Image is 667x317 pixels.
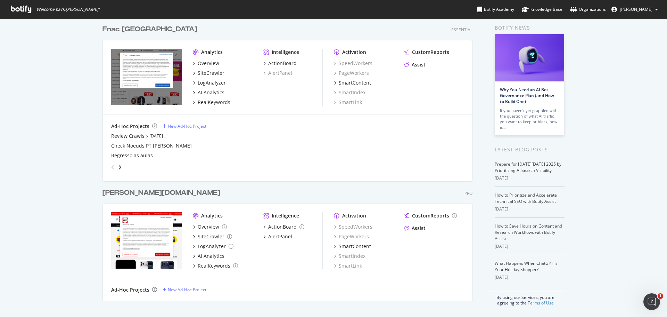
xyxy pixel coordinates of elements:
[102,16,478,301] div: grid
[404,49,449,56] a: CustomReports
[193,99,230,106] a: RealKeywords
[334,233,369,240] a: PageWorkers
[495,274,565,280] div: [DATE]
[334,262,362,269] a: SmartLink
[495,24,565,32] div: Botify news
[268,233,292,240] div: AlertPanel
[412,49,449,56] div: CustomReports
[620,6,652,12] span: Jonas Correia
[198,89,224,96] div: AI Analytics
[198,99,230,106] div: RealKeywords
[102,24,197,34] div: Fnac [GEOGRAPHIC_DATA]
[500,87,554,104] a: Why You Need an AI Bot Governance Plan (and How to Build One)
[404,61,426,68] a: Assist
[193,89,224,96] a: AI Analytics
[404,225,426,232] a: Assist
[528,300,554,306] a: Terms of Use
[500,108,559,130] div: If you haven’t yet grappled with the question of what AI traffic you want to keep or block, now is…
[263,233,292,240] a: AlertPanel
[495,243,565,249] div: [DATE]
[334,89,365,96] a: SmartIndex
[198,243,226,250] div: LogAnalyzer
[495,260,558,272] a: What Happens When ChatGPT Is Your Holiday Shopper?
[193,262,238,269] a: RealKeywords
[193,223,227,230] a: Overview
[36,7,99,12] span: Welcome back, [PERSON_NAME] !
[193,60,219,67] a: Overview
[198,262,230,269] div: RealKeywords
[464,190,472,196] div: Pro
[334,60,372,67] a: SpeedWorkers
[339,243,371,250] div: SmartContent
[263,60,297,67] a: ActionBoard
[263,223,304,230] a: ActionBoard
[111,142,192,149] a: Check Noeuds PT [PERSON_NAME]
[495,161,561,173] a: Prepare for [DATE][DATE] 2025 by Prioritizing AI Search Visibility
[342,212,366,219] div: Activation
[334,79,371,86] a: SmartContent
[198,60,219,67] div: Overview
[198,253,224,260] div: AI Analytics
[111,152,153,159] a: Regresso as aulas
[495,192,557,204] a: How to Prioritize and Accelerate Technical SEO with Botify Assist
[201,212,223,219] div: Analytics
[495,223,562,241] a: How to Save Hours on Content and Research Workflows with Botify Assist
[193,79,226,86] a: LogAnalyzer
[111,123,149,130] div: Ad-Hoc Projects
[339,79,371,86] div: SmartContent
[486,291,565,306] div: By using our Services, you are agreeing to the
[263,70,292,77] a: AlertPanel
[342,49,366,56] div: Activation
[198,79,226,86] div: LogAnalyzer
[334,223,372,230] a: SpeedWorkers
[193,243,233,250] a: LogAnalyzer
[198,223,219,230] div: Overview
[193,70,224,77] a: SiteCrawler
[111,133,145,140] a: Review Crawls
[658,293,663,299] span: 1
[643,293,660,310] iframe: Intercom live chat
[111,212,182,269] img: darty.pt
[495,175,565,181] div: [DATE]
[149,133,163,139] a: [DATE]
[412,212,449,219] div: CustomReports
[117,164,122,171] div: angle-right
[606,4,664,15] button: [PERSON_NAME]
[163,123,206,129] a: New Ad-Hoc Project
[108,162,117,173] div: angle-left
[268,223,297,230] div: ActionBoard
[272,212,299,219] div: Intelligence
[334,253,365,260] a: SmartIndex
[334,243,371,250] a: SmartContent
[334,99,362,106] a: SmartLink
[334,70,369,77] a: PageWorkers
[102,188,220,198] div: [PERSON_NAME][DOMAIN_NAME]
[451,27,472,33] div: Essential
[495,146,565,153] div: Latest Blog Posts
[522,6,562,13] div: Knowledge Base
[495,34,564,81] img: Why You Need an AI Bot Governance Plan (and How to Build One)
[268,60,297,67] div: ActionBoard
[201,49,223,56] div: Analytics
[168,287,206,293] div: New Ad-Hoc Project
[102,24,200,34] a: Fnac [GEOGRAPHIC_DATA]
[477,6,514,13] div: Botify Academy
[198,70,224,77] div: SiteCrawler
[193,233,232,240] a: SiteCrawler
[272,49,299,56] div: Intelligence
[111,49,182,105] img: www.fnac.pt
[111,286,149,293] div: Ad-Hoc Projects
[168,123,206,129] div: New Ad-Hoc Project
[404,212,457,219] a: CustomReports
